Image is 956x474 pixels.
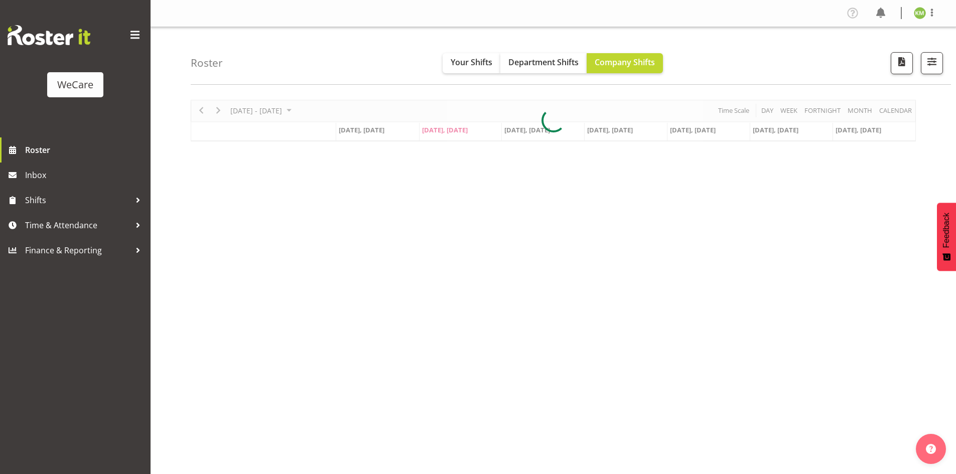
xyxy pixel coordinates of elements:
[25,142,146,157] span: Roster
[587,53,663,73] button: Company Shifts
[942,213,951,248] span: Feedback
[8,25,90,45] img: Rosterit website logo
[25,218,130,233] span: Time & Attendance
[914,7,926,19] img: kishendri-moodley11636.jpg
[500,53,587,73] button: Department Shifts
[891,52,913,74] button: Download a PDF of the roster according to the set date range.
[595,57,655,68] span: Company Shifts
[191,57,223,69] h4: Roster
[25,168,146,183] span: Inbox
[937,203,956,271] button: Feedback - Show survey
[57,77,93,92] div: WeCare
[25,193,130,208] span: Shifts
[926,444,936,454] img: help-xxl-2.png
[443,53,500,73] button: Your Shifts
[921,52,943,74] button: Filter Shifts
[508,57,579,68] span: Department Shifts
[451,57,492,68] span: Your Shifts
[25,243,130,258] span: Finance & Reporting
